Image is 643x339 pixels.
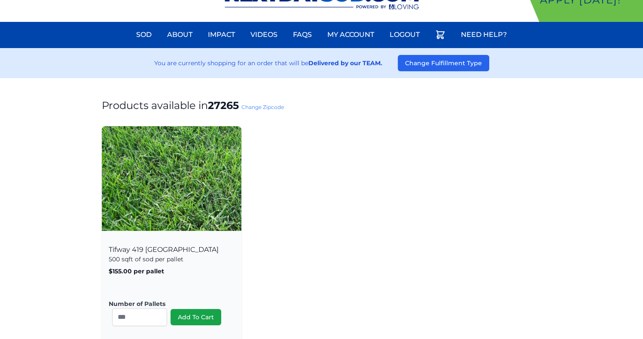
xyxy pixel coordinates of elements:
a: Logout [384,24,425,45]
label: Number of Pallets [109,300,228,308]
button: Change Fulfillment Type [398,55,489,71]
h1: Products available in [102,99,542,112]
p: $155.00 per pallet [109,267,235,275]
p: 500 sqft of sod per pallet [109,255,235,263]
a: Change Zipcode [241,104,284,110]
strong: Delivered by our TEAM. [308,59,382,67]
a: Videos [245,24,283,45]
a: About [162,24,198,45]
a: Impact [203,24,240,45]
a: Need Help? [456,24,512,45]
button: Add To Cart [171,309,221,325]
a: Sod [131,24,157,45]
strong: 27265 [208,99,239,112]
img: Tifway 419 Bermuda Product Image [102,126,241,231]
a: My Account [322,24,379,45]
a: FAQs [288,24,317,45]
